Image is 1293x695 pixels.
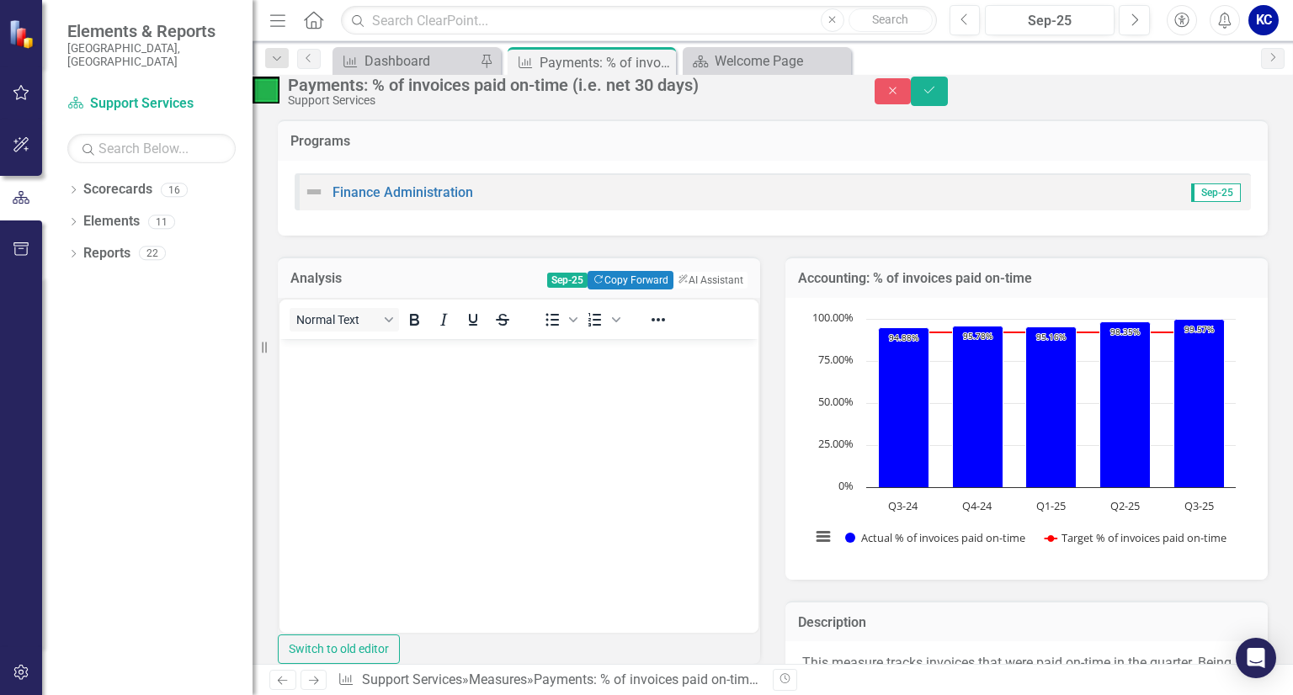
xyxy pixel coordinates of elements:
button: View chart menu, Chart [811,525,835,549]
button: Underline [459,308,487,332]
div: 16 [161,183,188,197]
h3: Accounting: % of invoices paid on-time [798,271,1255,286]
g: Actual % of invoices paid on-time, series 1 of 2. Bar series with 5 bars. [879,319,1225,487]
div: Open Intercom Messenger [1236,638,1276,678]
a: Support Services [362,671,462,687]
div: Payments: % of invoices paid on-time (i.e. net 30 days) [534,671,858,687]
img: Not Defined [304,182,324,202]
div: 11 [148,215,175,229]
button: Copy Forward [588,271,673,289]
a: Support Services [67,94,236,114]
h3: Analysis [290,271,384,286]
text: 100.00% [812,310,854,325]
text: 99.57% [1184,323,1214,335]
text: 95.78% [963,330,992,342]
text: Q3-25 [1184,498,1214,513]
span: Search [872,13,908,26]
text: Q2-25 [1110,498,1140,513]
button: Strikethrough [488,308,517,332]
span: Sep-25 [1191,183,1241,202]
text: 94.88% [889,332,918,343]
div: Bullet list [538,308,580,332]
path: Q3-25, 99.57264957. Actual % of invoices paid on-time. [1174,319,1225,487]
div: » » [338,671,760,690]
div: Chart. Highcharts interactive chart. [802,310,1251,563]
a: Welcome Page [687,50,847,72]
span: Elements & Reports [67,21,236,41]
a: Reports [83,244,130,263]
div: 22 [139,247,166,261]
input: Search Below... [67,134,236,163]
span: Normal Text [296,313,379,326]
div: Welcome Page [715,50,847,72]
button: Italic [429,308,458,332]
button: Show Actual % of invoices paid on-time [845,530,1027,545]
img: On Target [253,77,279,103]
text: 50.00% [818,394,854,409]
text: 0% [838,478,854,493]
button: Search [849,8,933,32]
button: AI Assistant [673,272,748,289]
div: Dashboard [364,50,476,72]
button: Sep-25 [985,5,1115,35]
path: Q3-24, 94.88372093. Actual % of invoices paid on-time. [879,327,929,487]
text: Q4-24 [962,498,992,513]
small: [GEOGRAPHIC_DATA], [GEOGRAPHIC_DATA] [67,41,236,69]
div: Payments: % of invoices paid on-time (i.e. net 30 days) [540,52,672,73]
span: Sep-25 [547,273,588,288]
h3: Description [798,615,1255,630]
text: 98.35% [1110,326,1140,337]
a: Finance Administration [333,184,473,200]
button: Reveal or hide additional toolbar items [644,308,673,332]
button: KC [1248,5,1279,35]
a: Dashboard [337,50,476,72]
text: Q3-24 [888,498,918,513]
iframe: Rich Text Area [279,339,758,633]
div: Payments: % of invoices paid on-time (i.e. net 30 days) [288,76,841,94]
button: Show Target % of invoices paid on-time [1045,530,1228,545]
a: Scorecards [83,180,152,199]
h3: Programs [290,134,1255,149]
text: 75.00% [818,352,854,367]
path: Q1-25, 95.15738499. Actual % of invoices paid on-time. [1026,326,1077,487]
div: Support Services [288,94,841,107]
button: Switch to old editor [278,634,400,664]
div: Numbered list [581,308,623,332]
button: Block Normal Text [290,308,399,332]
div: Sep-25 [991,11,1109,31]
input: Search ClearPoint... [341,6,936,35]
svg: Interactive chart [802,310,1244,563]
img: ClearPoint Strategy [8,19,38,49]
text: 25.00% [818,436,854,451]
text: Q1-25 [1036,498,1066,513]
text: 95.16% [1036,331,1066,342]
path: Q4-24, 95.78313253. Actual % of invoices paid on-time. [953,326,1003,487]
path: Q2-25, 98.34710744. Actual % of invoices paid on-time. [1100,321,1151,487]
a: Elements [83,212,140,231]
a: Measures [469,671,527,687]
button: Bold [400,308,428,332]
